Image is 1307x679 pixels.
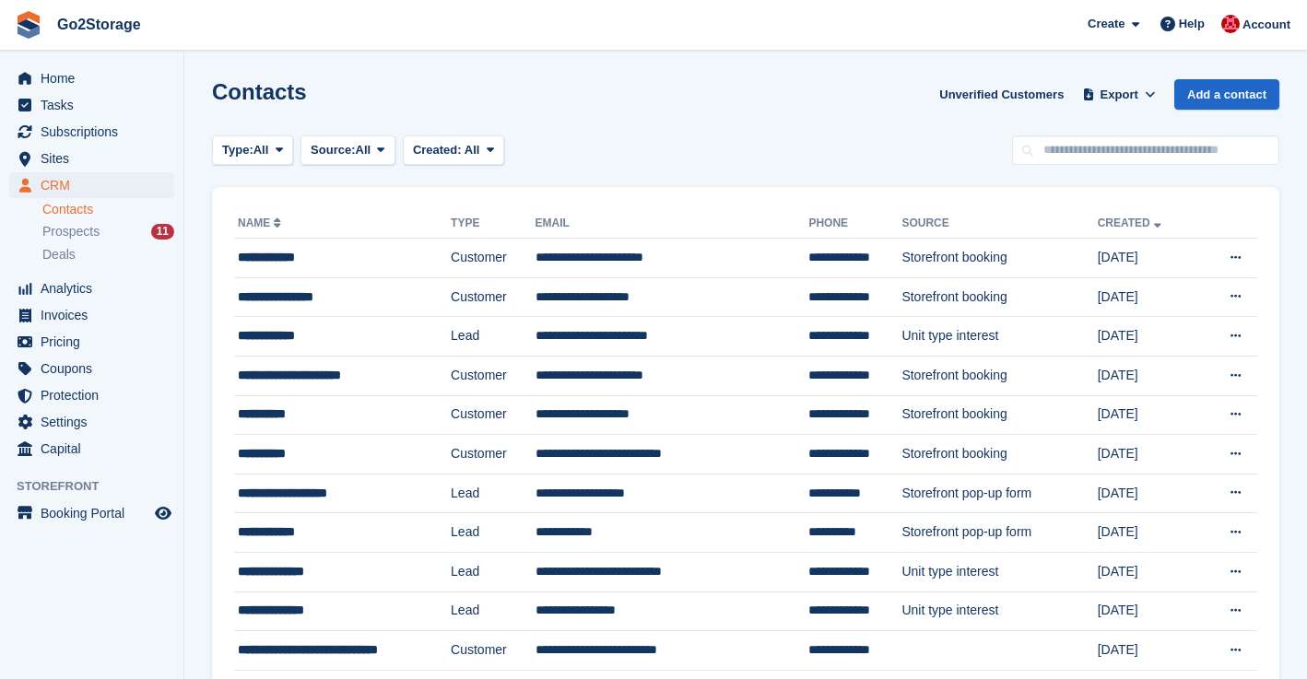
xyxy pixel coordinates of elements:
[9,382,174,408] a: menu
[356,141,371,159] span: All
[1098,239,1199,278] td: [DATE]
[465,143,480,157] span: All
[1098,217,1165,229] a: Created
[901,552,1097,591] td: Unit type interest
[536,209,809,239] th: Email
[901,277,1097,317] td: Storefront booking
[451,317,535,357] td: Lead
[9,436,174,462] a: menu
[1098,591,1199,631] td: [DATE]
[1098,513,1199,553] td: [DATE]
[9,92,174,118] a: menu
[41,302,151,328] span: Invoices
[9,500,174,526] a: menu
[41,382,151,408] span: Protection
[451,474,535,513] td: Lead
[451,209,535,239] th: Type
[41,65,151,91] span: Home
[41,172,151,198] span: CRM
[50,9,148,40] a: Go2Storage
[901,591,1097,631] td: Unit type interest
[1098,317,1199,357] td: [DATE]
[1098,395,1199,435] td: [DATE]
[9,172,174,198] a: menu
[451,552,535,591] td: Lead
[808,209,901,239] th: Phone
[451,277,535,317] td: Customer
[451,631,535,671] td: Customer
[1078,79,1160,110] button: Export
[42,246,76,263] span: Deals
[1098,631,1199,671] td: [DATE]
[451,591,535,631] td: Lead
[151,224,174,240] div: 11
[42,201,174,218] a: Contacts
[1242,16,1290,34] span: Account
[451,435,535,474] td: Customer
[41,436,151,462] span: Capital
[1101,86,1138,104] span: Export
[1179,15,1205,33] span: Help
[901,395,1097,435] td: Storefront booking
[41,146,151,171] span: Sites
[9,275,174,301] a: menu
[17,477,183,496] span: Storefront
[9,65,174,91] a: menu
[212,79,307,104] h1: Contacts
[9,302,174,328] a: menu
[9,119,174,145] a: menu
[901,513,1097,553] td: Storefront pop-up form
[451,356,535,395] td: Customer
[41,92,151,118] span: Tasks
[403,135,504,166] button: Created: All
[413,143,462,157] span: Created:
[901,474,1097,513] td: Storefront pop-up form
[451,395,535,435] td: Customer
[42,245,174,264] a: Deals
[1088,15,1124,33] span: Create
[1098,277,1199,317] td: [DATE]
[41,409,151,435] span: Settings
[41,119,151,145] span: Subscriptions
[1098,552,1199,591] td: [DATE]
[1098,356,1199,395] td: [DATE]
[932,79,1071,110] a: Unverified Customers
[253,141,269,159] span: All
[15,11,42,39] img: stora-icon-8386f47178a22dfd0bd8f6a31ec36ba5ce8667c1dd55bd0f319d3a0aa187defe.svg
[9,409,174,435] a: menu
[901,435,1097,474] td: Storefront booking
[901,209,1097,239] th: Source
[1098,474,1199,513] td: [DATE]
[901,356,1097,395] td: Storefront booking
[311,141,355,159] span: Source:
[451,513,535,553] td: Lead
[9,329,174,355] a: menu
[152,502,174,524] a: Preview store
[222,141,253,159] span: Type:
[9,356,174,381] a: menu
[42,222,174,241] a: Prospects 11
[1098,435,1199,474] td: [DATE]
[41,356,151,381] span: Coupons
[901,239,1097,278] td: Storefront booking
[41,275,151,301] span: Analytics
[300,135,395,166] button: Source: All
[451,239,535,278] td: Customer
[42,223,100,240] span: Prospects
[1174,79,1279,110] a: Add a contact
[901,317,1097,357] td: Unit type interest
[9,146,174,171] a: menu
[1221,15,1240,33] img: James Pearson
[212,135,293,166] button: Type: All
[41,329,151,355] span: Pricing
[238,217,285,229] a: Name
[41,500,151,526] span: Booking Portal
